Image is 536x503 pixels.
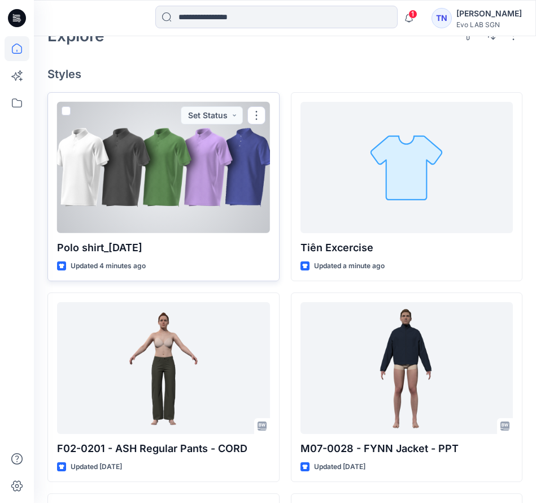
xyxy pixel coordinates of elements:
div: Evo LAB SGN [456,20,522,29]
p: Updated [DATE] [71,461,122,473]
h2: Explore [47,27,104,45]
a: Tiên Excercise [300,102,513,233]
p: Polo shirt_[DATE] [57,240,270,256]
h4: Styles [47,67,522,81]
a: M07-0028 - FYNN Jacket - PPT [300,302,513,433]
p: M07-0028 - FYNN Jacket - PPT [300,441,513,457]
p: F02-0201 - ASH Regular Pants - CORD [57,441,270,457]
div: [PERSON_NAME] [456,7,522,20]
p: Updated a minute ago [314,260,385,272]
p: Updated 4 minutes ago [71,260,146,272]
p: Updated [DATE] [314,461,365,473]
a: F02-0201 - ASH Regular Pants - CORD [57,302,270,433]
p: Tiên Excercise [300,240,513,256]
span: 1 [408,10,417,19]
a: Polo shirt_11Sep2025 [57,102,270,233]
div: TN [432,8,452,28]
